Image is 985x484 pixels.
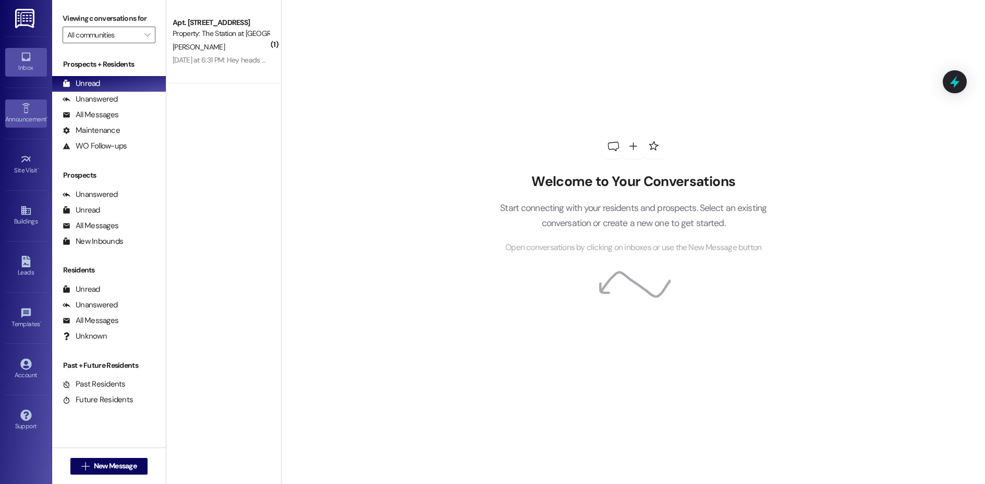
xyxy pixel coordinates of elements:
div: New Inbounds [63,236,123,247]
div: Past + Future Residents [52,360,166,371]
div: Maintenance [63,125,120,136]
label: Viewing conversations for [63,10,155,27]
div: Past Residents [63,379,126,390]
span: • [46,114,48,121]
h2: Welcome to Your Conversations [484,173,783,190]
div: Unknown [63,331,107,342]
div: Unread [63,284,100,295]
div: All Messages [63,220,118,231]
a: Buildings [5,202,47,230]
input: All communities [67,27,139,43]
a: Leads [5,253,47,281]
div: Residents [52,265,166,276]
div: All Messages [63,109,118,120]
div: Apt. [STREET_ADDRESS] [173,17,269,28]
span: [PERSON_NAME] [173,42,225,52]
a: Account [5,355,47,383]
button: New Message [70,458,148,475]
div: [DATE] at 6:31 PM: Hey heads up that there were three teens being loud and rowdy in the gym and j... [173,55,774,65]
div: Unread [63,78,100,89]
span: Open conversations by clicking on inboxes or use the New Message button [505,241,761,254]
span: • [38,165,39,172]
a: Inbox [5,48,47,76]
div: Property: The Station at [GEOGRAPHIC_DATA] [173,28,269,39]
span: • [40,319,42,326]
div: Prospects [52,170,166,181]
i:  [144,31,150,39]
div: Prospects + Residents [52,59,166,70]
div: Unanswered [63,94,118,105]
span: New Message [94,461,137,471]
i:  [81,462,89,470]
div: All Messages [63,315,118,326]
div: WO Follow-ups [63,141,127,152]
div: Future Residents [63,394,133,405]
div: Unread [63,205,100,216]
div: Unanswered [63,189,118,200]
a: Site Visit • [5,151,47,179]
p: Start connecting with your residents and prospects. Select an existing conversation or create a n... [484,201,783,230]
div: Unanswered [63,300,118,311]
a: Support [5,406,47,435]
img: ResiDesk Logo [15,9,37,28]
a: Templates • [5,304,47,332]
